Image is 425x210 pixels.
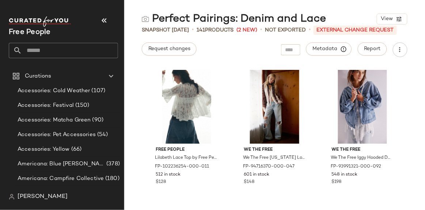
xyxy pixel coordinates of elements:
span: (54) [96,131,108,139]
span: Curations [25,72,51,80]
img: 93991321_092_g [326,70,399,144]
span: Americana: Country Line Festival [18,189,105,198]
span: Lilabeth Lace Top by Free People in White, Size: M [155,155,217,161]
img: svg%3e [9,194,15,200]
span: 141 [197,27,205,33]
span: (150) [74,101,90,110]
span: Request changes [148,46,190,52]
span: Accessories: Matcha Green [18,116,91,124]
span: Accessories: Cold Weather [18,87,90,95]
span: (324) [105,189,120,198]
span: We The Free [332,147,394,153]
span: We The Free [244,147,306,153]
span: Americana: Blue [PERSON_NAME] Baby [18,160,105,168]
span: View [381,16,393,22]
span: (66) [70,145,82,154]
span: (378) [105,160,120,168]
span: 548 in stock [332,172,358,178]
span: • [309,26,311,34]
p: External Change Request [314,26,397,35]
span: $128 [156,179,166,185]
span: 601 in stock [244,172,269,178]
span: Free People [156,147,218,153]
span: 512 in stock [156,172,181,178]
span: $148 [244,179,254,185]
span: Metadata [312,46,346,52]
span: We The Free Iggy Hooded Denim Jacket at Free People in Blue, Size: XL [331,155,393,161]
span: • [192,26,194,34]
span: (90) [91,116,104,124]
img: cfy_white_logo.C9jOOHJF.svg [9,16,71,27]
img: svg%3e [142,15,149,23]
span: We The Free [US_STATE] Low-Rise Boyfriend Jeans at Free People in Light Wash, Size: 33 [243,155,305,161]
span: $198 [332,179,342,185]
button: Request changes [142,42,197,56]
button: View [377,14,407,25]
span: FP-93991321-000-092 [331,164,382,170]
span: Americana: Campfire Collective [18,175,104,183]
div: Products [197,26,234,34]
div: Perfect Pairings: Denim and Lace [142,12,326,26]
span: FP-94716370-000-047 [243,164,295,170]
button: Metadata [306,42,352,56]
span: [PERSON_NAME] [18,192,68,201]
span: Current Company Name [9,29,51,36]
span: • [260,26,262,34]
img: 94716370_047_j [238,70,311,144]
span: Accessories: Festival [18,101,74,110]
span: (2 New) [236,26,257,34]
span: Accessories: Pet Accessories [18,131,96,139]
img: 102236254_011_0 [150,70,224,144]
button: Report [358,42,387,56]
span: FP-102236254-000-011 [155,164,209,170]
span: Not Exported [265,26,306,34]
span: Report [364,46,381,52]
span: (107) [90,87,106,95]
span: Snapshot [DATE] [142,26,189,34]
span: Accessories: Yellow [18,145,70,154]
span: (180) [104,175,119,183]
